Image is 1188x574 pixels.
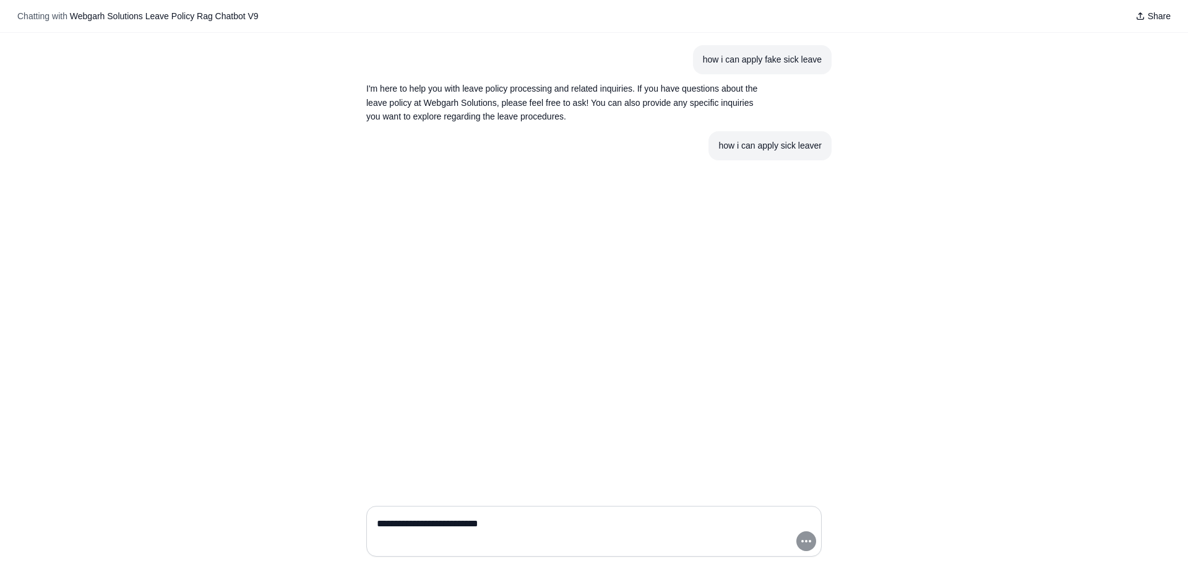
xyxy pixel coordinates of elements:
[356,74,772,131] section: Response
[366,82,762,124] p: I'm here to help you with leave policy processing and related inquiries. If you have questions ab...
[708,131,832,160] section: User message
[703,53,822,67] div: how i can apply fake sick leave
[1130,7,1176,25] button: Share
[1148,10,1171,22] span: Share
[718,139,822,153] div: how i can apply sick leaver
[70,11,259,21] span: Webgarh Solutions Leave Policy Rag Chatbot V9
[12,7,264,25] button: Chatting with Webgarh Solutions Leave Policy Rag Chatbot V9
[693,45,832,74] section: User message
[17,10,67,22] span: Chatting with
